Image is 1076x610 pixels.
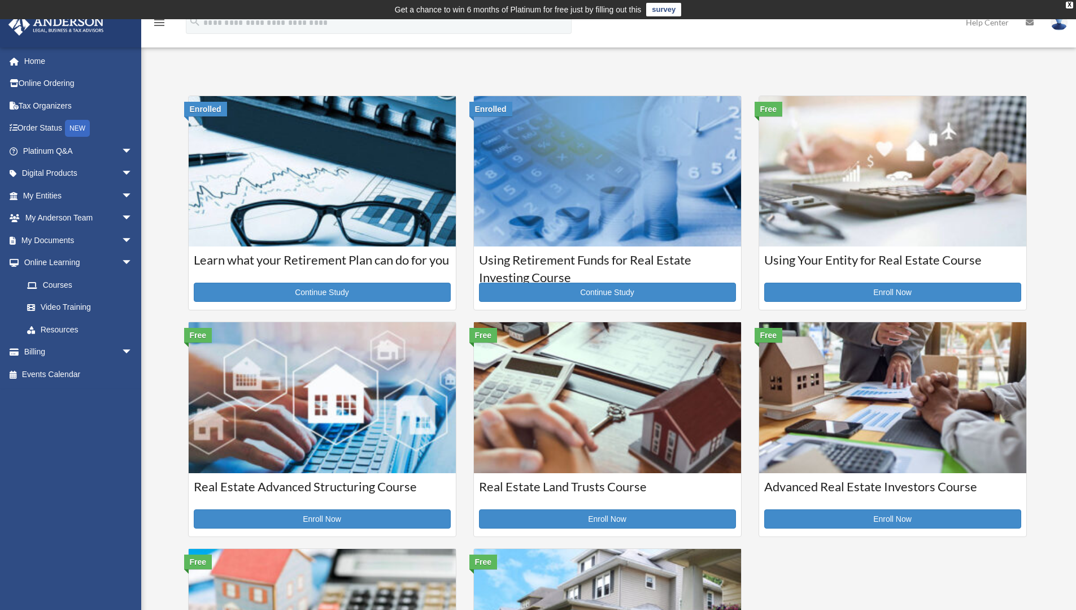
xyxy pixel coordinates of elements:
h3: Advanced Real Estate Investors Course [764,478,1021,507]
a: My Entitiesarrow_drop_down [8,184,150,207]
a: Digital Productsarrow_drop_down [8,162,150,185]
span: arrow_drop_down [121,207,144,230]
a: Continue Study [194,283,451,302]
a: Enroll Now [194,509,451,529]
span: arrow_drop_down [121,341,144,364]
span: arrow_drop_down [121,229,144,252]
a: Order StatusNEW [8,117,150,140]
div: Enrolled [184,102,227,116]
a: My Documentsarrow_drop_down [8,229,150,252]
div: Free [469,328,498,343]
a: Tax Organizers [8,94,150,117]
div: Free [469,555,498,569]
span: arrow_drop_down [121,140,144,163]
div: Free [184,555,212,569]
div: Free [755,102,783,116]
a: Platinum Q&Aarrow_drop_down [8,140,150,162]
a: Online Ordering [8,72,150,95]
a: Online Learningarrow_drop_down [8,252,150,274]
a: My Anderson Teamarrow_drop_down [8,207,150,230]
h3: Learn what your Retirement Plan can do for you [194,252,451,280]
a: Continue Study [479,283,736,302]
div: Free [755,328,783,343]
div: Get a chance to win 6 months of Platinum for free just by filling out this [395,3,642,16]
a: Resources [16,318,150,341]
h3: Using Retirement Funds for Real Estate Investing Course [479,252,736,280]
i: menu [153,16,166,29]
span: arrow_drop_down [121,252,144,275]
img: User Pic [1051,14,1068,31]
a: Events Calendar [8,363,150,386]
a: Enroll Now [479,509,736,529]
a: Courses [16,274,144,296]
div: Free [184,328,212,343]
a: Enroll Now [764,283,1021,302]
h3: Real Estate Land Trusts Course [479,478,736,507]
h3: Real Estate Advanced Structuring Course [194,478,451,507]
a: Home [8,50,150,72]
a: survey [646,3,681,16]
div: NEW [65,120,90,137]
div: close [1066,2,1073,8]
h3: Using Your Entity for Real Estate Course [764,252,1021,280]
span: arrow_drop_down [121,184,144,207]
img: Anderson Advisors Platinum Portal [5,14,107,36]
a: Video Training [16,296,150,319]
a: Billingarrow_drop_down [8,341,150,364]
span: arrow_drop_down [121,162,144,185]
a: menu [153,20,166,29]
div: Enrolled [469,102,512,116]
a: Enroll Now [764,509,1021,529]
i: search [189,15,201,28]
